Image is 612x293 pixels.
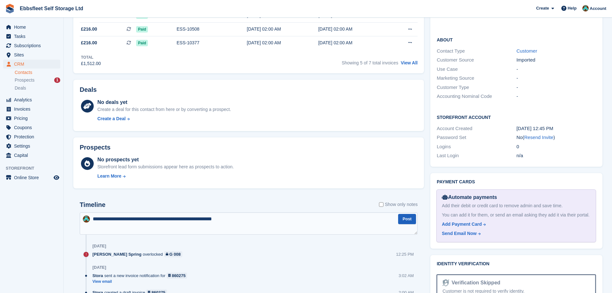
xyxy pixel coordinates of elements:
[3,123,60,132] a: menu
[516,66,596,73] div: -
[318,40,390,46] div: [DATE] 02:00 AM
[437,48,516,55] div: Contact Type
[15,85,26,91] span: Deals
[437,143,516,150] div: Logins
[396,251,414,257] div: 12:25 PM
[14,173,52,182] span: Online Store
[516,48,537,54] a: Customer
[81,60,101,67] div: £1,512.00
[97,106,231,113] div: Create a deal for this contact from here or by converting a prospect.
[167,273,187,279] a: 860275
[14,50,52,59] span: Sites
[437,66,516,73] div: Use Case
[3,41,60,50] a: menu
[92,279,190,284] a: View email
[536,5,549,11] span: Create
[14,105,52,114] span: Invoices
[379,201,383,208] input: Show only notes
[442,202,591,209] div: Add their debit or credit card to remove admin and save time.
[437,56,516,64] div: Customer Source
[97,164,234,170] div: Storefront lead form submissions appear here as prospects to action.
[14,41,52,50] span: Subscriptions
[3,173,60,182] a: menu
[3,32,60,41] a: menu
[516,75,596,82] div: -
[3,132,60,141] a: menu
[442,194,591,201] div: Automate payments
[92,273,190,279] div: sent a new invoice notification for
[97,99,231,106] div: No deals yet
[3,95,60,104] a: menu
[14,151,52,160] span: Capital
[81,40,97,46] span: £216.00
[15,77,34,83] span: Prospects
[3,114,60,123] a: menu
[81,55,101,60] div: Total
[14,32,52,41] span: Tasks
[80,201,106,209] h2: Timeline
[437,75,516,82] div: Marketing Source
[437,84,516,91] div: Customer Type
[53,174,60,181] a: Preview store
[442,230,477,237] div: Send Email Now
[342,60,398,65] span: Showing 5 of 7 total invoices
[14,114,52,123] span: Pricing
[164,251,182,257] a: G 008
[582,5,589,11] img: George Spring
[437,179,596,185] h2: Payment cards
[92,251,186,257] div: overlocked
[398,214,416,224] button: Post
[80,86,97,93] h2: Deals
[437,261,596,267] h2: Identity verification
[437,152,516,159] div: Last Login
[437,134,516,141] div: Password Set
[3,23,60,32] a: menu
[92,273,103,279] span: Stora
[97,115,231,122] a: Create a Deal
[3,151,60,160] a: menu
[3,105,60,114] a: menu
[172,273,186,279] div: 860275
[379,201,418,208] label: Show only notes
[437,125,516,132] div: Account Created
[14,60,52,69] span: CRM
[92,244,106,249] div: [DATE]
[14,95,52,104] span: Analytics
[14,142,52,150] span: Settings
[83,216,90,223] img: George Spring
[437,36,596,43] h2: About
[516,134,596,141] div: No
[5,4,15,13] img: stora-icon-8386f47178a22dfd0bd8f6a31ec36ba5ce8667c1dd55bd0f319d3a0aa187defe.svg
[3,142,60,150] a: menu
[590,5,606,12] span: Account
[516,84,596,91] div: -
[15,85,60,92] a: Deals
[81,26,97,33] span: £216.00
[437,93,516,100] div: Accounting Nominal Code
[442,212,591,218] div: You can add it for them, or send an email asking they add it via their portal.
[80,144,111,151] h2: Prospects
[3,60,60,69] a: menu
[449,279,500,287] div: Verification Skipped
[14,23,52,32] span: Home
[522,135,555,140] span: ( )
[97,173,234,179] a: Learn More
[54,77,60,83] div: 1
[516,125,596,132] div: [DATE] 12:45 PM
[92,265,106,270] div: [DATE]
[15,77,60,84] a: Prospects 1
[177,26,247,33] div: ESS-10508
[247,26,318,33] div: [DATE] 02:00 AM
[136,40,148,46] span: Paid
[169,251,180,257] div: G 008
[516,143,596,150] div: 0
[3,50,60,59] a: menu
[318,26,390,33] div: [DATE] 02:00 AM
[247,40,318,46] div: [DATE] 02:00 AM
[177,40,247,46] div: ESS-10377
[516,152,596,159] div: n/a
[15,70,60,76] a: Contacts
[14,123,52,132] span: Coupons
[437,114,596,120] h2: Storefront Account
[136,26,148,33] span: Paid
